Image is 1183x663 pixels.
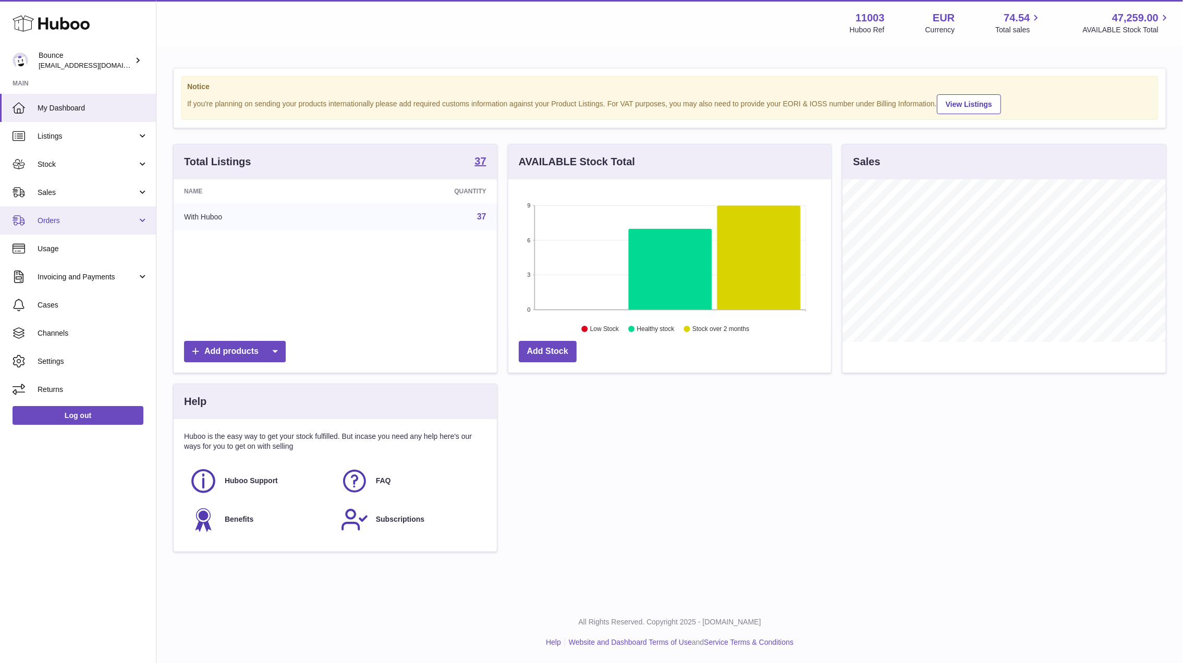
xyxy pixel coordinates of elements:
h3: Help [184,395,206,409]
strong: 11003 [856,11,885,25]
strong: Notice [187,82,1152,92]
text: 9 [527,202,530,208]
a: 47,259.00 AVAILABLE Stock Total [1082,11,1170,35]
a: Benefits [189,506,330,534]
span: My Dashboard [38,103,148,113]
span: Subscriptions [376,514,424,524]
span: Cases [38,300,148,310]
text: 3 [527,272,530,278]
td: With Huboo [174,203,344,230]
span: Invoicing and Payments [38,272,137,282]
a: Website and Dashboard Terms of Use [569,638,692,646]
a: Add products [184,341,286,362]
text: 0 [527,306,530,313]
span: Benefits [225,514,253,524]
text: Stock over 2 months [692,326,749,333]
text: Low Stock [590,326,619,333]
span: 47,259.00 [1112,11,1158,25]
a: Log out [13,406,143,425]
a: View Listings [937,94,1001,114]
div: Huboo Ref [850,25,885,35]
div: Bounce [39,51,132,70]
h3: AVAILABLE Stock Total [519,155,635,169]
span: Settings [38,357,148,366]
a: 74.54 Total sales [995,11,1042,35]
div: If you're planning on sending your products internationally please add required customs informati... [187,93,1152,114]
span: 74.54 [1004,11,1030,25]
text: 6 [527,237,530,243]
span: Channels [38,328,148,338]
strong: 37 [474,156,486,166]
h3: Sales [853,155,880,169]
span: AVAILABLE Stock Total [1082,25,1170,35]
h3: Total Listings [184,155,251,169]
a: 37 [477,212,486,221]
text: Healthy stock [637,326,675,333]
span: [EMAIL_ADDRESS][DOMAIN_NAME] [39,61,153,69]
a: Service Terms & Conditions [704,638,794,646]
a: Huboo Support [189,467,330,495]
span: Huboo Support [225,476,278,486]
a: Add Stock [519,341,577,362]
a: 37 [474,156,486,168]
th: Quantity [344,179,497,203]
div: Currency [925,25,955,35]
a: Subscriptions [340,506,481,534]
p: Huboo is the easy way to get your stock fulfilled. But incase you need any help here's our ways f... [184,432,486,451]
th: Name [174,179,344,203]
span: Stock [38,159,137,169]
img: collateral@usebounce.com [13,53,28,68]
strong: EUR [933,11,955,25]
span: Usage [38,244,148,254]
span: Returns [38,385,148,395]
li: and [565,637,794,647]
a: Help [546,638,561,646]
span: Total sales [995,25,1042,35]
a: FAQ [340,467,481,495]
span: Sales [38,188,137,198]
p: All Rights Reserved. Copyright 2025 - [DOMAIN_NAME] [165,617,1175,627]
span: Listings [38,131,137,141]
span: FAQ [376,476,391,486]
span: Orders [38,216,137,226]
